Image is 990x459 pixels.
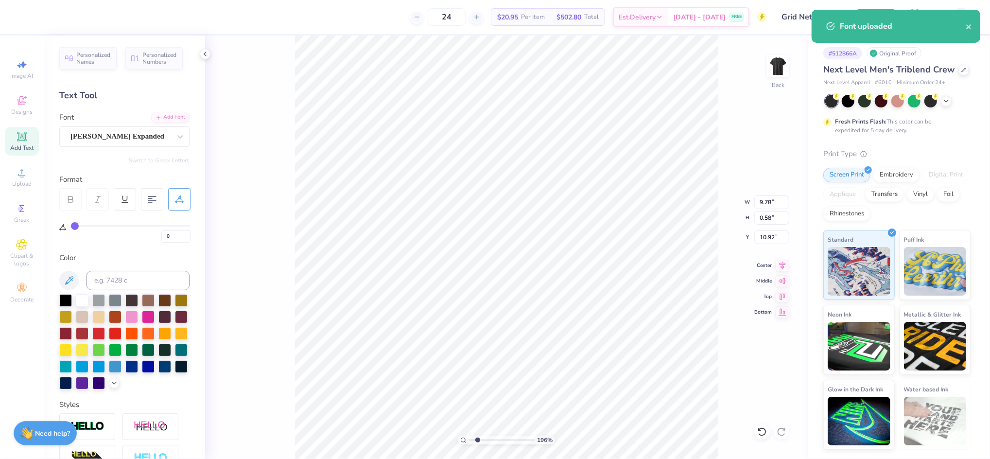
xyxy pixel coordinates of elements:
span: Personalized Names [76,52,111,65]
span: Per Item [521,12,545,22]
span: Image AI [11,72,34,80]
span: Neon Ink [828,309,851,319]
img: Puff Ink [904,247,967,296]
img: Neon Ink [828,322,890,371]
img: Standard [828,247,890,296]
span: Designs [11,108,33,116]
span: Next Level Men's Triblend Crew [823,64,955,75]
div: Text Tool [59,89,190,102]
img: Shadow [134,421,168,433]
div: Screen Print [823,168,870,182]
div: Foil [937,187,960,202]
div: # 512866A [823,47,862,59]
label: Font [59,112,74,123]
div: Original Proof [867,47,921,59]
div: Styles [59,399,190,410]
span: Total [584,12,599,22]
div: Format [59,174,191,185]
span: Middle [754,278,772,284]
span: Next Level Apparel [823,79,870,87]
span: Standard [828,234,853,245]
span: $20.95 [497,12,518,22]
input: Untitled Design [774,7,846,27]
img: Glow in the Dark Ink [828,397,890,445]
div: Print Type [823,148,971,159]
div: Transfers [865,187,904,202]
span: FREE [731,14,742,20]
span: Glow in the Dark Ink [828,384,883,394]
span: Minimum Order: 24 + [897,79,945,87]
span: Top [754,293,772,300]
span: $502.80 [556,12,581,22]
div: Vinyl [907,187,934,202]
span: Puff Ink [904,234,924,245]
div: Applique [823,187,862,202]
span: Upload [12,180,32,188]
button: close [966,20,973,32]
span: [DATE] - [DATE] [673,12,726,22]
img: Metallic & Glitter Ink [904,322,967,371]
strong: Fresh Prints Flash: [835,118,886,125]
div: Rhinestones [823,207,870,221]
div: Add Font [151,112,190,123]
div: Font uploaded [840,20,966,32]
img: Water based Ink [904,397,967,445]
span: # 6010 [875,79,892,87]
span: Est. Delivery [619,12,656,22]
img: Stroke [70,421,104,432]
strong: Need help? [35,429,70,438]
div: Digital Print [922,168,970,182]
img: Back [768,56,788,76]
input: – – [428,8,466,26]
span: Metallic & Glitter Ink [904,309,961,319]
span: Add Text [10,144,34,152]
button: Switch to Greek Letters [129,157,190,164]
span: 196 % [537,436,553,444]
span: Clipart & logos [5,252,39,267]
span: Center [754,262,772,269]
span: Greek [15,216,30,224]
div: Color [59,252,190,264]
span: Personalized Numbers [142,52,177,65]
span: Decorate [10,296,34,303]
span: Bottom [754,309,772,316]
div: Back [772,81,784,89]
div: This color can be expedited for 5 day delivery. [835,117,955,135]
input: e.g. 7428 c [87,271,190,290]
span: Water based Ink [904,384,949,394]
div: Embroidery [873,168,920,182]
